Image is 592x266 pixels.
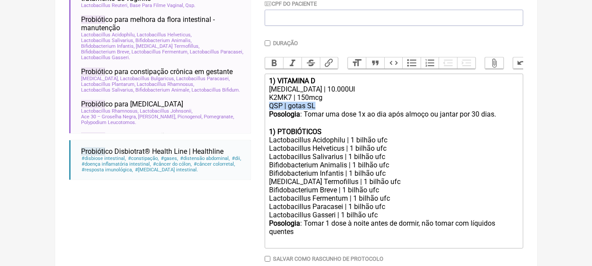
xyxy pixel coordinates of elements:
span: co para [MEDICAL_DATA] [81,100,183,108]
span: resposta imunológica [81,167,133,173]
span: Lactobacillus Bulgaricus [120,76,175,82]
span: [PERSON_NAME] [138,114,176,120]
strong: 1) PTOBIÓTICOS [269,128,322,136]
div: Bifidobacterium Animalis | 1 bilhão ufc [269,161,518,169]
button: Heading [348,57,366,69]
span: Lactobacillus Bifidum [191,87,240,93]
span: Lactobacillus Johnsonii [140,108,192,114]
button: Code [384,57,403,69]
span: dii [231,156,241,161]
button: Strikethrough [301,57,320,69]
span: Bifidobacterium Breve [81,49,130,55]
span: Lactobacillus Acidophilu [81,32,135,38]
span: constipação [128,156,159,161]
span: Probióti [81,67,105,76]
span: Ace 30 – Groselha Negra [81,114,137,120]
button: Increase Level [457,57,475,69]
div: Lactobacillus Helveticus | 1 bilhão ufc [269,144,518,153]
button: Italic [283,57,301,69]
span: Lactobacillus Fermentum [131,49,188,55]
button: Bold [265,57,284,69]
span: doença inflamatória intestinal [81,161,151,167]
span: [MEDICAL_DATA] intestinal [135,167,199,173]
div: [MEDICAL_DATA] Termofillus | 1 bilhão ufc [269,177,518,186]
span: Lactobacillus Gasseri [81,55,130,60]
div: Bifidobacterium Infantis | 1 bilhão ufc [269,169,518,177]
div: Lactobacillus Fermentum | 1 bilhão ufc [269,194,518,202]
span: Probióti [81,100,105,108]
span: co Disbiotrat® Health Line | Healthline [81,147,223,156]
div: QSP | gotas SL [269,102,518,110]
span: Lactobacillus Paracasei [190,49,243,55]
strong: 1) VITAMINA D [269,77,315,85]
span: [MEDICAL_DATA] Termofillus [136,43,199,49]
span: Lactobacillus Salivarius [81,87,134,93]
span: Polypodium Leucotomos [81,120,136,125]
button: Numbers [421,57,439,69]
span: co para constipação crônica [81,132,193,141]
div: Lactobacillus Acidophilu | 1 bilhão ufc [269,136,518,144]
div: Lactobacillus Gasseri | 1 bilhão ufc [269,211,518,219]
div: Lactobacillus Salivarius | 1 bilhão ufc [269,153,518,161]
div: Bifidobacterium Breve | 1 bilhão ufc [269,186,518,194]
button: Undo [513,57,532,69]
span: Lactobacillus Rhamnosus [137,82,194,87]
label: Salvar como rascunho de Protocolo [273,255,383,262]
span: Lactobacillus Paracasei [176,76,230,82]
button: Decrease Level [439,57,457,69]
span: distensão abdominal [180,156,230,161]
span: Lactobacillus Rhamnosus [81,108,138,114]
span: Pomegranate [204,114,234,120]
span: Bifidobacterium Infantis [81,43,135,49]
button: Link [320,57,338,69]
span: disbiose intestinal [81,156,126,161]
div: : Tomar uma dose 1x ao dia após almoço ou jantar por 30 dias. ㅤ [269,110,518,128]
span: co para constipação crônica em gestante [81,67,233,76]
button: Attach Files [485,57,503,69]
span: Lactobacillus Reuteri [81,3,128,8]
span: Picnogenol [177,114,202,120]
div: [MEDICAL_DATA] | 10.000UI [269,85,518,93]
span: co para melhora da flora intestinal - manutenção [81,15,244,32]
span: gases [160,156,178,161]
span: [MEDICAL_DATA] [81,76,119,82]
span: Lactobacillus Plantarum [81,82,135,87]
div: Lactobacillus Paracasei | 1 bilhão ufc [269,202,518,211]
label: Duração [273,40,298,46]
span: Probióti [81,147,105,156]
button: Bullets [402,57,421,69]
strong: Posologia [269,110,300,118]
strong: Posologia [269,219,300,227]
span: câncer do cólon [152,161,192,167]
span: Bifidobacterium Animale [135,87,190,93]
span: Probióti [81,15,105,24]
label: CPF do Paciente [265,0,317,7]
button: Quote [366,57,384,69]
span: câncer colorretal [193,161,235,167]
span: Lactobacillus Helveticus [137,32,191,38]
span: Base Para Filme Vaginal, Qsp [130,3,195,8]
span: Lactobacillus Salivarius [81,38,134,43]
div: K2MK7 | 150mcg [269,93,518,102]
div: : Tomar 1 dose à noite antes de dormir, não tomar com líquidos quentes ㅤ [269,219,518,245]
span: Bifidobacterium Animalis [135,38,191,43]
span: Probióti [81,132,105,141]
